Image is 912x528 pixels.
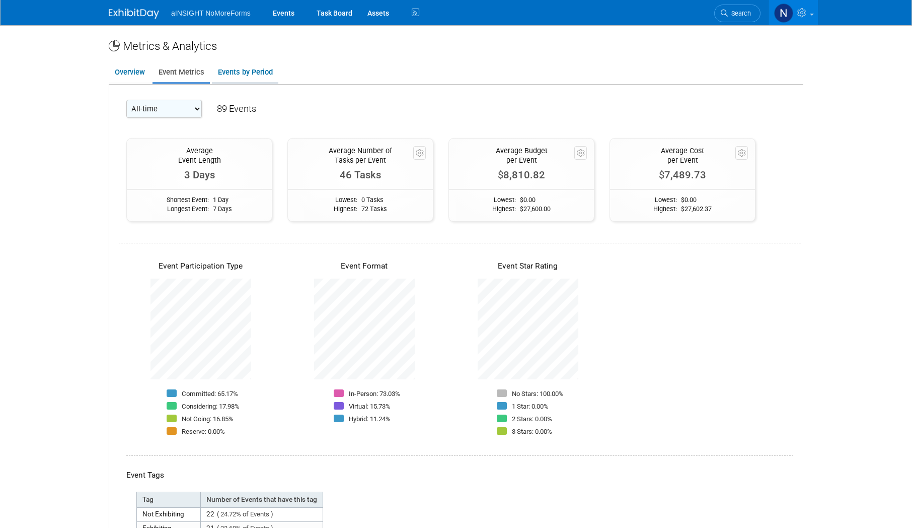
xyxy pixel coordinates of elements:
[349,415,391,423] p: Hybrid: 11.24%
[167,205,209,214] td: Longest Event:
[109,62,150,82] a: Overview
[653,205,677,214] td: Highest:
[520,196,523,204] span: $
[516,195,551,205] td: 0.00
[334,205,357,214] td: Highest:
[109,9,159,19] img: ExhibitDay
[201,507,323,521] td: 22
[308,260,421,272] div: Event Format
[334,195,357,205] td: Lowest:
[182,427,225,436] p: Reserve: 0.00%
[512,402,549,411] p: 1 Star: 0.00%
[610,168,755,182] div: 7,489.73
[217,102,256,115] div: 89 Events
[492,195,516,205] td: Lowest:
[357,205,387,214] td: 72 Tasks
[212,62,278,82] a: Events by Period
[167,195,209,205] td: Shortest Event:
[357,195,387,205] td: 0 Tasks
[512,427,552,436] p: 3 Stars: 0.00%
[127,146,272,165] div: Average Event Length
[201,492,323,508] th: Number of Events that have this tag
[209,205,232,214] td: 7 Days
[137,507,201,521] td: Not Exhibiting
[653,195,677,205] td: Lowest:
[144,260,257,272] div: Event Participation Type
[288,168,433,182] div: 46 Tasks
[349,402,391,411] p: Virtual: 15.73%
[516,205,551,214] td: 27,600.00
[681,196,685,204] span: $
[498,169,503,181] span: $
[471,260,584,272] div: Event Star Rating
[774,4,793,23] img: Nichole Brown
[209,195,232,205] td: 1 Day
[681,205,685,213] span: $
[492,205,516,214] td: Highest:
[137,492,201,508] th: Tag
[182,415,234,423] p: Not Going: 16.85%
[126,470,793,481] div: Event Tags
[109,38,803,54] div: Metrics & Analytics
[217,510,273,518] span: ( 24.72% of Events )
[659,169,664,181] span: $
[714,5,761,22] a: Search
[728,10,751,17] span: Search
[182,402,240,411] p: Considering: 17.98%
[153,62,210,82] a: Event Metrics
[512,415,552,423] p: 2 Stars: 0.00%
[127,168,272,182] div: 3 Days
[182,389,238,398] p: Committed: 65.17%
[349,389,400,398] p: In-Person: 73.03%
[677,205,712,214] td: 27,602.37
[520,205,523,213] span: $
[512,389,564,398] p: No Stars: 100.00%
[171,9,251,17] span: aINSIGHT NoMoreForms
[677,195,712,205] td: 0.00
[449,168,594,182] div: 8,810.82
